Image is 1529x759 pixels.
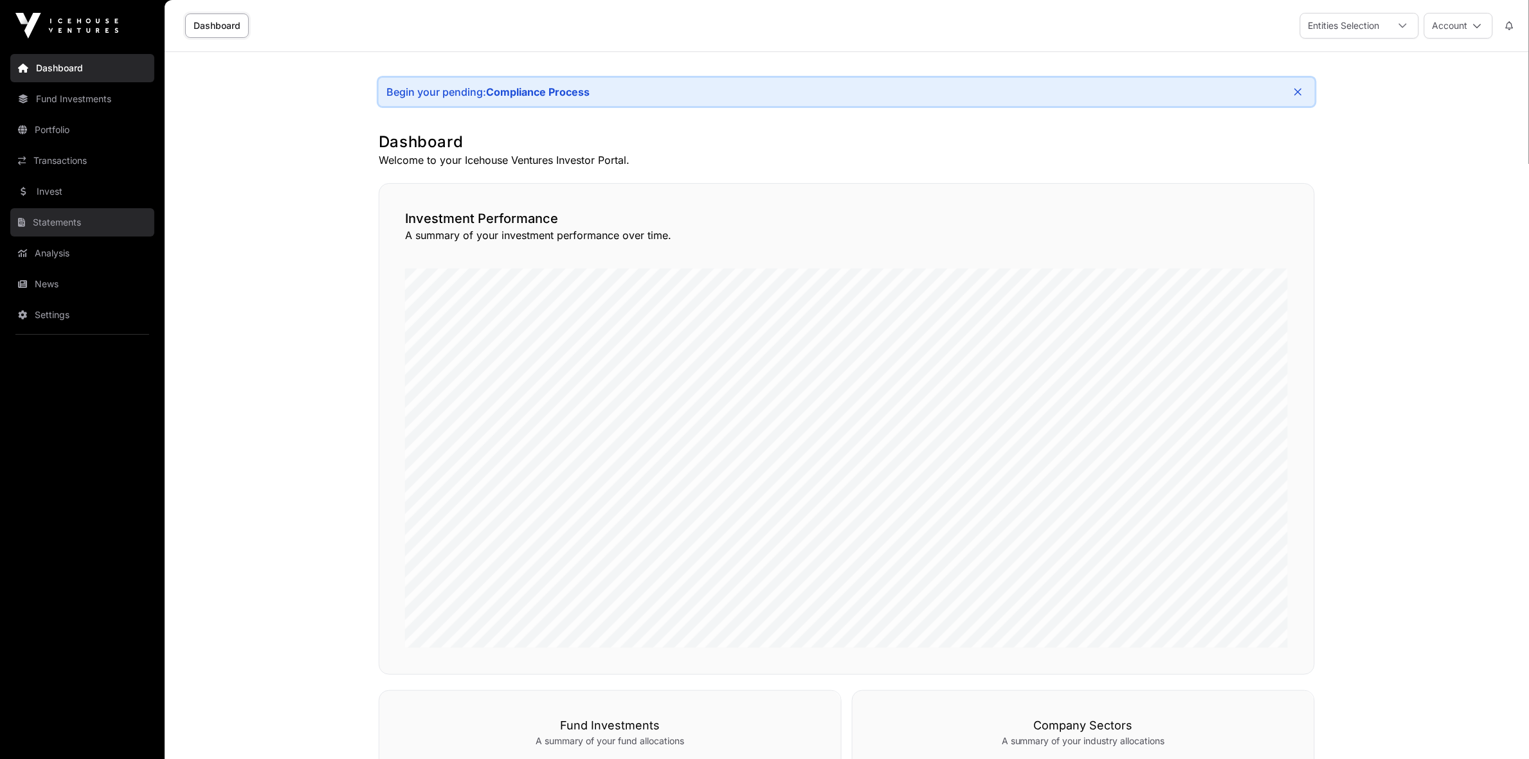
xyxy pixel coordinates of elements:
[15,13,118,39] img: Icehouse Ventures Logo
[10,301,154,329] a: Settings
[405,210,1289,228] h2: Investment Performance
[10,270,154,298] a: News
[379,132,1315,152] h1: Dashboard
[10,177,154,206] a: Invest
[405,228,1289,243] p: A summary of your investment performance over time.
[379,152,1315,168] p: Welcome to your Icehouse Ventures Investor Portal.
[486,85,590,98] a: Compliance Process
[878,717,1289,735] h3: Company Sectors
[878,735,1289,747] p: A summary of your industry allocations
[10,239,154,267] a: Analysis
[10,208,154,237] a: Statements
[10,54,154,82] a: Dashboard
[405,717,815,735] h3: Fund Investments
[1289,83,1307,101] button: Close
[10,147,154,175] a: Transactions
[1424,13,1493,39] button: Account
[10,116,154,144] a: Portfolio
[405,735,815,747] p: A summary of your fund allocations
[10,85,154,113] a: Fund Investments
[1301,13,1388,38] div: Entities Selection
[185,13,249,38] a: Dashboard
[1465,697,1529,759] iframe: Chat Widget
[386,85,590,98] div: Begin your pending:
